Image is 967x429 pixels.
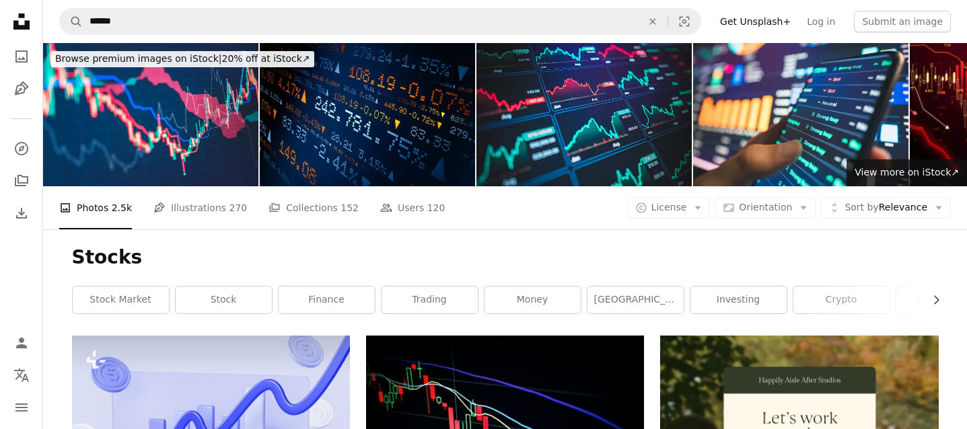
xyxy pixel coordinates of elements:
span: 120 [427,200,445,215]
button: Orientation [715,197,816,219]
a: trading [382,286,478,313]
a: crypto [793,286,890,313]
a: Explore [8,135,35,162]
button: Sort byRelevance [821,197,951,219]
a: Collections 152 [268,186,359,229]
span: View more on iStock ↗ [855,167,959,178]
h1: Stocks [72,245,939,270]
a: Illustrations 270 [153,186,247,229]
a: stock market [73,286,169,313]
button: scroll list to the right [924,286,939,313]
span: 152 [341,200,359,215]
span: 20% off at iStock ↗ [55,53,310,64]
span: License [651,202,687,212]
button: License [628,197,711,219]
a: Log in [799,11,843,32]
a: View more on iStock↗ [847,159,967,186]
a: Photos [8,43,35,70]
img: Business professional interacting with ai-powered analytics through a digital interface machine l... [693,43,908,186]
button: Menu [8,394,35,421]
a: Get Unsplash+ [712,11,799,32]
a: money [485,286,581,313]
a: [GEOGRAPHIC_DATA] [587,286,684,313]
a: investing [690,286,787,313]
button: Submit an image [854,11,951,32]
button: Visual search [668,9,701,34]
a: Log in / Sign up [8,329,35,356]
span: Orientation [739,202,792,212]
a: finance [279,286,375,313]
button: Search Unsplash [60,9,83,34]
form: Find visuals sitewide [59,8,701,35]
span: 270 [229,200,248,215]
a: stock [176,286,272,313]
button: Clear [638,9,668,34]
button: Language [8,362,35,389]
a: Download History [8,200,35,227]
a: Users 120 [380,186,445,229]
a: Browse premium images on iStock|20% off at iStock↗ [43,43,322,75]
a: Collections [8,167,35,194]
img: Robot investment monitoring market volatility in financial market [43,43,258,186]
span: Browse premium images on iStock | [55,53,221,64]
img: stock market crashes, AI-driven trading, and real-time financial analytics. [476,43,692,186]
a: Illustrations [8,75,35,102]
span: Relevance [845,201,927,214]
img: Abstract stock market ticker with prices, percentage changes. [260,43,475,186]
span: Sort by [845,202,878,212]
